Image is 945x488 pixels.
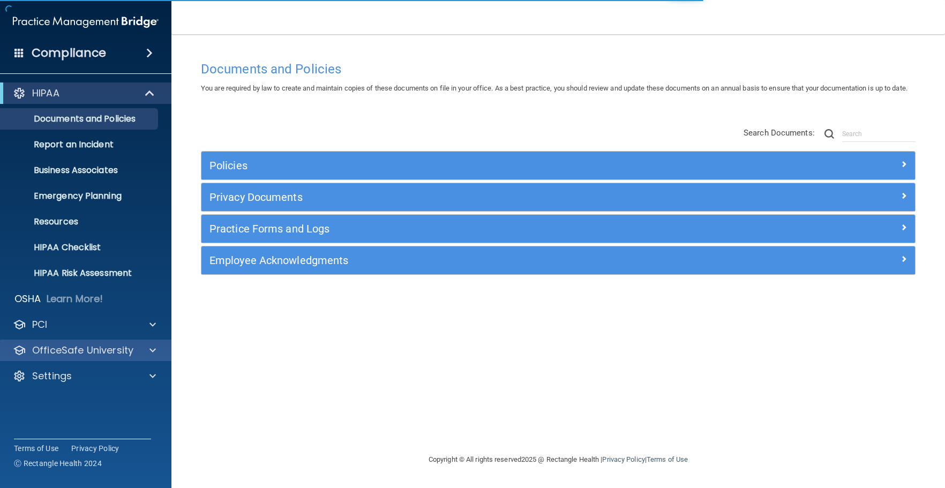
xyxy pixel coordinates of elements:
span: Search Documents: [744,128,815,138]
a: Practice Forms and Logs [209,220,907,237]
h4: Compliance [32,46,106,61]
span: Ⓒ Rectangle Health 2024 [14,458,102,469]
a: Settings [13,370,156,382]
p: Resources [7,216,153,227]
a: PCI [13,318,156,331]
p: Business Associates [7,165,153,176]
h5: Privacy Documents [209,191,729,203]
input: Search [842,126,916,142]
span: You are required by law to create and maintain copies of these documents on file in your office. ... [201,84,907,92]
h4: Documents and Policies [201,62,916,76]
h5: Policies [209,160,729,171]
a: Policies [209,157,907,174]
p: Learn More! [47,292,103,305]
a: Employee Acknowledgments [209,252,907,269]
h5: Employee Acknowledgments [209,254,729,266]
a: OfficeSafe University [13,344,156,357]
p: OfficeSafe University [32,344,133,357]
a: Privacy Policy [71,443,119,454]
div: Copyright © All rights reserved 2025 @ Rectangle Health | | [363,442,754,477]
p: PCI [32,318,47,331]
p: HIPAA [32,87,59,100]
img: ic-search.3b580494.png [824,129,834,139]
p: Report an Incident [7,139,153,150]
a: HIPAA [13,87,155,100]
a: Privacy Documents [209,189,907,206]
p: Settings [32,370,72,382]
a: Terms of Use [647,455,688,463]
a: Terms of Use [14,443,58,454]
p: OSHA [14,292,41,305]
p: HIPAA Risk Assessment [7,268,153,279]
p: Emergency Planning [7,191,153,201]
h5: Practice Forms and Logs [209,223,729,235]
p: HIPAA Checklist [7,242,153,253]
p: Documents and Policies [7,114,153,124]
img: PMB logo [13,11,159,33]
a: Privacy Policy [602,455,644,463]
